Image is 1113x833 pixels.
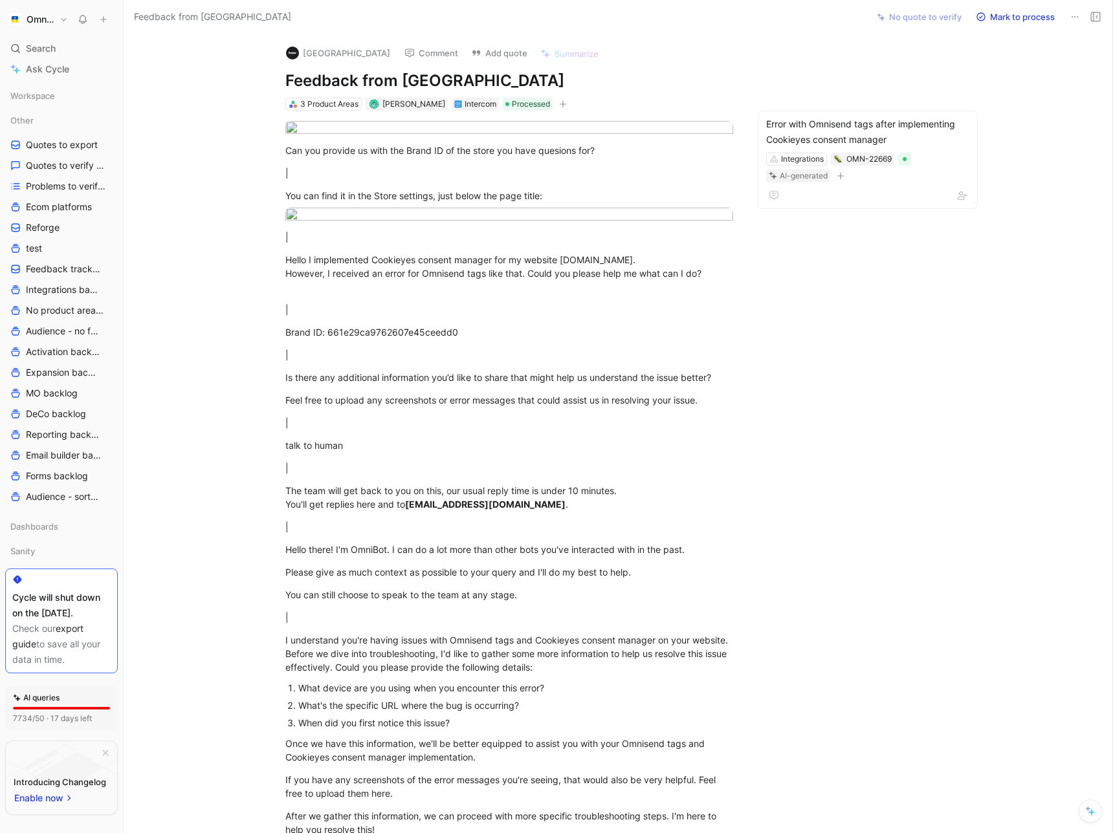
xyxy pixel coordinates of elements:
[26,61,69,77] span: Ask Cycle
[300,98,358,111] div: 3 Product Areas
[5,342,118,362] a: Activation backlog
[285,303,733,316] div: |
[5,446,118,465] a: Email builder backlog
[8,13,21,26] img: Omnisend
[26,200,92,213] span: Ecom platforms
[10,520,58,533] span: Dashboards
[14,790,74,806] button: Enable now
[285,543,733,556] div: Hello there! I'm OmniBot. I can do a lot more than other bots you've interacted with in the past.
[285,416,733,429] div: |
[465,98,496,111] div: Intercom
[285,461,733,475] div: |
[834,155,842,163] img: 🐛
[871,8,967,26] button: No quote to verify
[26,242,42,255] span: test
[285,438,733,452] div: talk to human
[298,698,733,712] div: What's the specific URL where the bug is occurring?
[5,280,118,299] a: Integrations backlog
[26,428,100,441] span: Reporting backlog
[405,499,566,510] strong: [EMAIL_ADDRESS][DOMAIN_NAME]
[26,180,105,193] span: Problems to verify ecom platforms
[5,487,118,506] a: Audience - sorted
[26,387,78,400] span: MO backlog
[833,155,843,164] button: 🐛
[285,773,733,800] div: If you have any screenshots of the error messages you're seeing, that would also be very helpful....
[5,321,118,341] a: Audience - no feature tag
[370,100,377,107] img: avatar
[10,114,34,127] span: Other
[26,221,60,234] span: Reforge
[285,189,733,202] div: You can find it in the Store settings, just below the page title:
[5,517,118,536] div: Dashboards
[26,283,102,296] span: Integrations backlog
[12,621,111,667] div: Check our to save all your data in time.
[5,218,118,237] a: Reforge
[10,545,35,557] span: Sanity
[26,263,100,276] span: Feedback tracking
[399,44,464,62] button: Comment
[970,8,1061,26] button: Mark to process
[5,301,118,320] a: No product area (Unknowns)
[780,169,828,182] div: AI-generated
[26,470,88,482] span: Forms backlog
[12,590,111,621] div: Cycle will shut down on the [DATE].
[26,366,100,379] span: Expansion backlog
[5,111,118,130] div: Other
[26,449,102,462] span: Email builder backlog
[285,348,733,362] div: |
[14,790,65,806] span: Enable now
[26,490,100,503] span: Audience - sorted
[285,230,733,244] div: |
[781,153,824,166] div: Integrations
[14,774,106,790] div: Introducing Changelog
[285,737,733,764] div: Once we have this information, we'll be better equipped to assist you with your Omnisend tags and...
[5,239,118,258] a: test
[534,45,604,63] button: Summarize
[285,70,733,91] h1: Feedback from [GEOGRAPHIC_DATA]
[26,159,105,172] span: Quotes to verify Ecom platforms
[382,99,445,109] span: [PERSON_NAME]
[766,116,969,147] div: Error with Omnisend tags after implementing Cookieyes consent manager
[285,371,733,384] div: Is there any additional information you’d like to share that might help us understand the issue b...
[285,325,733,339] div: Brand ID: 661e29ca9762607e45ceedd0
[5,466,118,486] a: Forms backlog
[465,44,533,62] button: Add quote
[5,39,118,58] div: Search
[26,138,98,151] span: Quotes to export
[5,177,118,196] a: Problems to verify ecom platforms
[285,520,733,534] div: |
[5,541,118,561] div: Sanity
[5,259,118,279] a: Feedback tracking
[26,304,104,317] span: No product area (Unknowns)
[280,43,396,63] button: logo[GEOGRAPHIC_DATA]
[6,741,117,801] img: bg-BLZuj68n.svg
[286,47,299,59] img: logo
[285,393,733,407] div: Feel free to upload any screenshots or error messages that could assist us in resolving your issue.
[26,407,86,420] span: DeCo backlog
[27,14,54,25] h1: Omnisend
[298,716,733,730] div: When did you first notice this issue?
[285,633,733,674] div: I understand you're having issues with Omnisend tags and Cookieyes consent manager on your websit...
[26,325,104,338] span: Audience - no feature tag
[846,153,892,166] div: OMN-22669
[5,425,118,444] a: Reporting backlog
[555,48,599,59] span: Summarize
[5,384,118,403] a: MO backlog
[5,404,118,424] a: DeCo backlog
[5,156,118,175] a: Quotes to verify Ecom platforms
[10,89,55,102] span: Workspace
[285,565,733,579] div: Please give as much context as possible to your query and I'll do my best to help.
[26,41,56,56] span: Search
[5,59,118,79] a: Ask Cycle
[5,86,118,105] div: Workspace
[285,588,733,601] div: You can still choose to speak to the team at any stage.
[5,10,71,28] button: OmnisendOmnisend
[5,111,118,506] div: OtherQuotes to exportQuotes to verify Ecom platformsProblems to verify ecom platformsEcom platfor...
[5,363,118,382] a: Expansion backlog
[503,98,553,111] div: Processed
[134,9,291,25] span: Feedback from [GEOGRAPHIC_DATA]
[285,253,733,294] div: Hello I implemented Cookieyes consent manager for my website [DOMAIN_NAME]. However, I received a...
[512,98,550,111] span: Processed
[13,691,60,704] div: AI queries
